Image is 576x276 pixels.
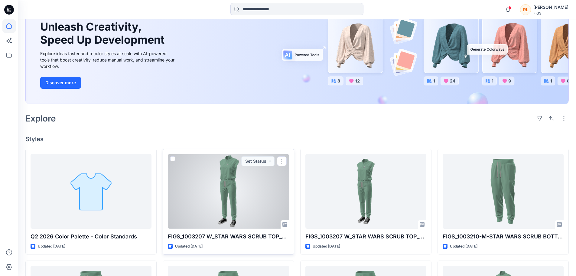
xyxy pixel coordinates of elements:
[40,77,81,89] button: Discover more
[305,154,426,229] a: FIGS_1003207 W_STAR WARS SCRUB TOP_080525
[443,232,564,241] p: FIGS_1003210-M-STAR WARS SCRUB BOTTOM-080425
[168,154,289,229] a: FIGS_1003207 W_STAR WARS SCRUB TOP_080525
[38,243,65,250] p: Updated [DATE]
[40,20,167,46] h1: Unleash Creativity, Speed Up Development
[31,154,151,229] a: Q2 2026 Color Palette - Color Standards
[40,50,176,69] div: Explore ideas faster and recolor styles at scale with AI-powered tools that boost creativity, red...
[450,243,477,250] p: Updated [DATE]
[520,4,531,15] div: RL
[25,114,56,123] h2: Explore
[168,232,289,241] p: FIGS_1003207 W_STAR WARS SCRUB TOP_080525
[533,4,568,11] div: [PERSON_NAME]
[40,77,176,89] a: Discover more
[31,232,151,241] p: Q2 2026 Color Palette - Color Standards
[305,232,426,241] p: FIGS_1003207 W_STAR WARS SCRUB TOP_080525
[175,243,203,250] p: Updated [DATE]
[443,154,564,229] a: FIGS_1003210-M-STAR WARS SCRUB BOTTOM-080425
[25,135,569,143] h4: Styles
[533,11,568,15] div: FIGS
[313,243,340,250] p: Updated [DATE]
